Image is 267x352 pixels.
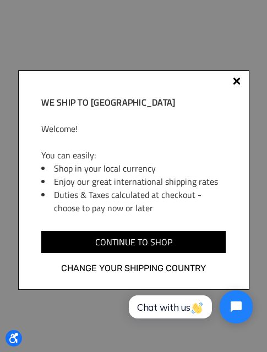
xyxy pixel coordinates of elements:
li: Duties & Taxes calculated at checkout - choose to pay now or later [54,188,225,215]
a: Change your shipping country [41,261,225,276]
li: Enjoy our great international shipping rates [54,175,225,188]
p: Welcome! [41,122,225,135]
input: Continue to shop [41,231,225,253]
p: You can easily: [41,148,225,162]
iframe: Tidio Chat [117,281,262,333]
li: Shop in your local currency [54,162,225,175]
h2: We ship to [GEOGRAPHIC_DATA] [41,96,225,109]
